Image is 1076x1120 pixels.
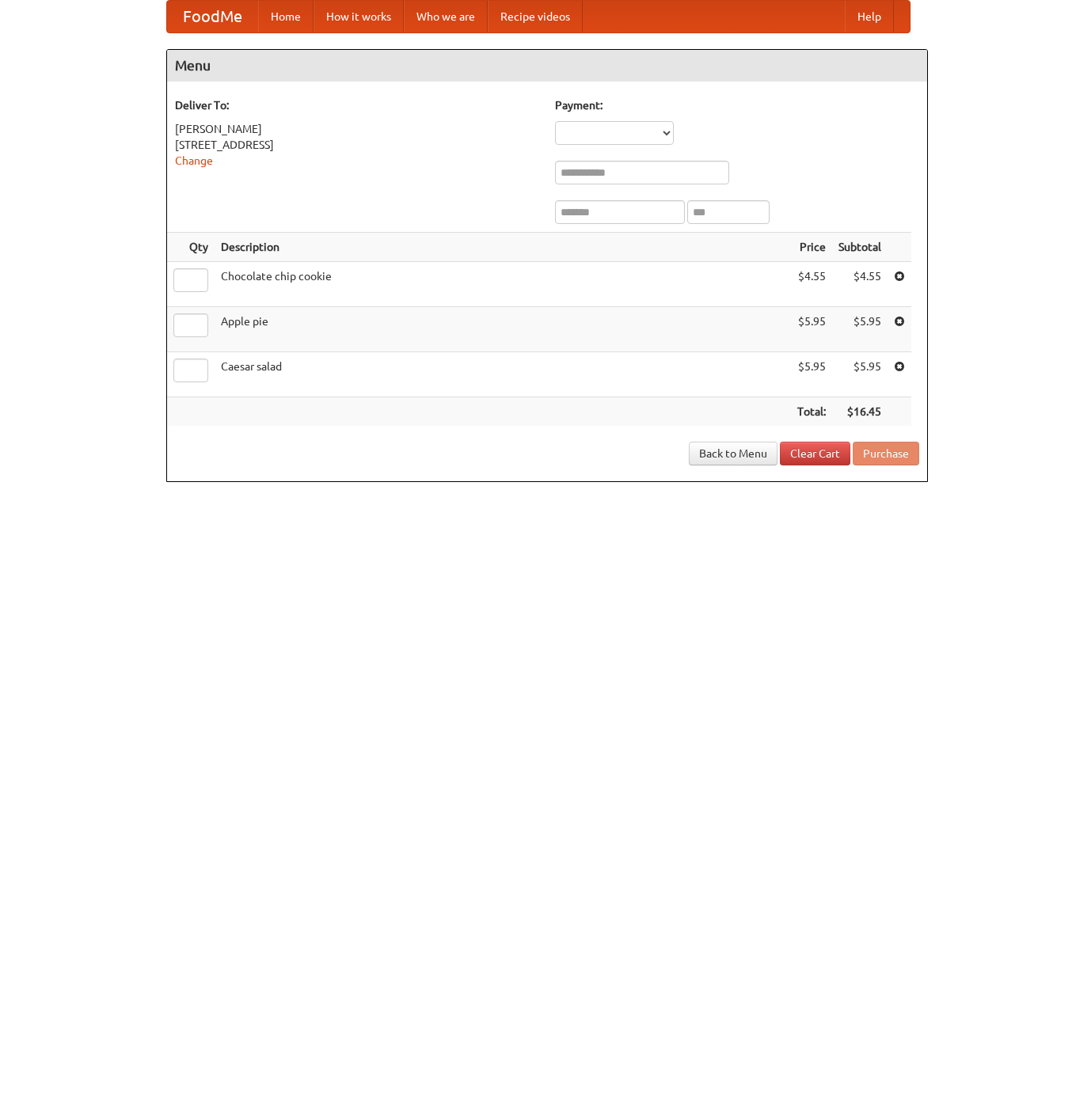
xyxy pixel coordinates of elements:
[314,1,404,32] a: How it works
[853,442,919,465] button: Purchase
[215,352,791,397] td: Caesar salad
[215,233,791,262] th: Description
[689,442,778,465] a: Back to Menu
[175,97,539,113] h5: Deliver To:
[167,50,927,82] h4: Menu
[832,352,888,397] td: $5.95
[175,121,539,137] div: [PERSON_NAME]
[167,233,215,262] th: Qty
[791,352,832,397] td: $5.95
[791,397,832,427] th: Total:
[167,1,258,32] a: FoodMe
[832,397,888,427] th: $16.45
[832,307,888,352] td: $5.95
[845,1,894,32] a: Help
[215,262,791,307] td: Chocolate chip cookie
[175,154,213,167] a: Change
[175,137,539,153] div: [STREET_ADDRESS]
[258,1,314,32] a: Home
[555,97,919,113] h5: Payment:
[780,442,850,465] a: Clear Cart
[791,233,832,262] th: Price
[791,307,832,352] td: $5.95
[404,1,488,32] a: Who we are
[215,307,791,352] td: Apple pie
[832,262,888,307] td: $4.55
[488,1,583,32] a: Recipe videos
[791,262,832,307] td: $4.55
[832,233,888,262] th: Subtotal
